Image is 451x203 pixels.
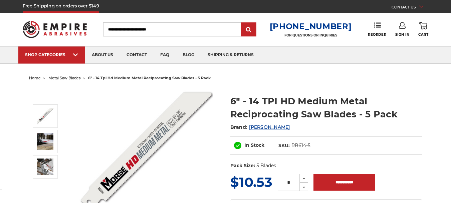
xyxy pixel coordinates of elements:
a: about us [85,46,120,64]
p: FOR QUESTIONS OR INQUIRIES [270,33,352,37]
span: Reorder [368,32,386,37]
span: 6" - 14 tpi hd medium metal reciprocating saw blades - 5 pack [88,76,211,80]
a: home [29,76,41,80]
a: contact [120,46,154,64]
span: Sign In [395,32,410,37]
a: CONTACT US [392,3,428,13]
a: faq [154,46,176,64]
h1: 6" - 14 TPI HD Medium Metal Reciprocating Saw Blades - 5 Pack [230,95,422,121]
a: Cart [418,22,428,37]
img: Empire Abrasives [23,17,87,42]
a: shipping & returns [201,46,260,64]
span: In Stock [244,142,264,148]
dd: RB614-5 [291,142,310,149]
span: Cart [418,32,428,37]
img: 6" - 14 TPI HD Medium Metal Reciprocating Saw Blades - 5 Pack [37,133,53,150]
a: metal saw blades [48,76,80,80]
span: $10.53 [230,174,272,190]
dt: Pack Size: [230,162,255,169]
dd: 5 Blades [256,162,276,169]
a: [PHONE_NUMBER] [270,21,352,31]
span: Brand: [230,124,248,130]
div: SHOP CATEGORIES [25,52,78,57]
img: 6" - 14 TPI HD Medium Metal Reciprocating Saw Blades - 5 Pack [37,159,53,175]
a: blog [176,46,201,64]
input: Submit [242,23,255,36]
a: [PERSON_NAME] [249,124,290,130]
a: Reorder [368,22,386,36]
img: 6 inch Morse HD medium metal reciprocating saw blade, 14 TPI [37,108,53,124]
dt: SKU: [278,142,290,149]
